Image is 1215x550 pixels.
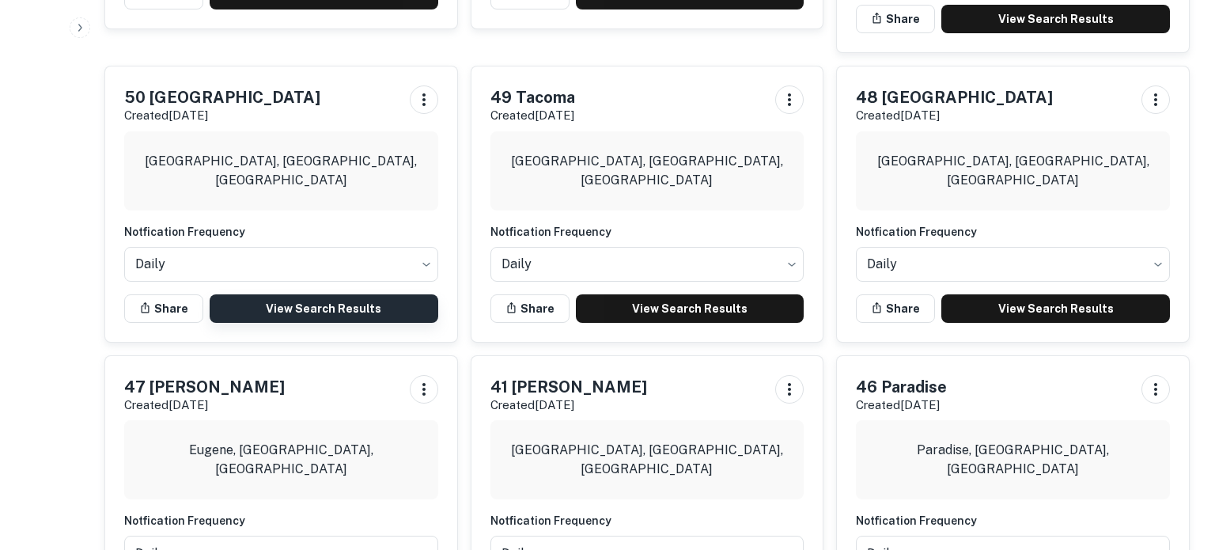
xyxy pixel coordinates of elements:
[490,85,575,109] h5: 49 Tacoma
[490,242,804,286] div: Without label
[490,512,804,529] h6: Notfication Frequency
[576,294,804,323] a: View Search Results
[856,294,935,323] button: Share
[856,85,1053,109] h5: 48 [GEOGRAPHIC_DATA]
[856,375,947,399] h5: 46 Paradise
[856,396,947,415] p: Created [DATE]
[856,106,1053,125] p: Created [DATE]
[137,441,426,479] p: Eugene, [GEOGRAPHIC_DATA], [GEOGRAPHIC_DATA]
[124,85,320,109] h5: 50 [GEOGRAPHIC_DATA]
[124,396,285,415] p: Created [DATE]
[490,396,647,415] p: Created [DATE]
[124,242,438,286] div: Without label
[856,242,1170,286] div: Without label
[137,152,426,190] p: [GEOGRAPHIC_DATA], [GEOGRAPHIC_DATA], [GEOGRAPHIC_DATA]
[1136,423,1215,499] iframe: Chat Widget
[124,375,285,399] h5: 47 [PERSON_NAME]
[941,5,1170,33] a: View Search Results
[124,294,203,323] button: Share
[869,441,1157,479] p: Paradise, [GEOGRAPHIC_DATA], [GEOGRAPHIC_DATA]
[869,152,1157,190] p: [GEOGRAPHIC_DATA], [GEOGRAPHIC_DATA], [GEOGRAPHIC_DATA]
[490,294,570,323] button: Share
[856,223,1170,241] h6: Notfication Frequency
[490,375,647,399] h5: 41 [PERSON_NAME]
[856,5,935,33] button: Share
[124,106,320,125] p: Created [DATE]
[856,512,1170,529] h6: Notfication Frequency
[490,223,804,241] h6: Notfication Frequency
[124,512,438,529] h6: Notfication Frequency
[941,294,1170,323] a: View Search Results
[490,106,575,125] p: Created [DATE]
[210,294,438,323] a: View Search Results
[503,152,792,190] p: [GEOGRAPHIC_DATA], [GEOGRAPHIC_DATA], [GEOGRAPHIC_DATA]
[503,441,792,479] p: [GEOGRAPHIC_DATA], [GEOGRAPHIC_DATA], [GEOGRAPHIC_DATA]
[124,223,438,241] h6: Notfication Frequency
